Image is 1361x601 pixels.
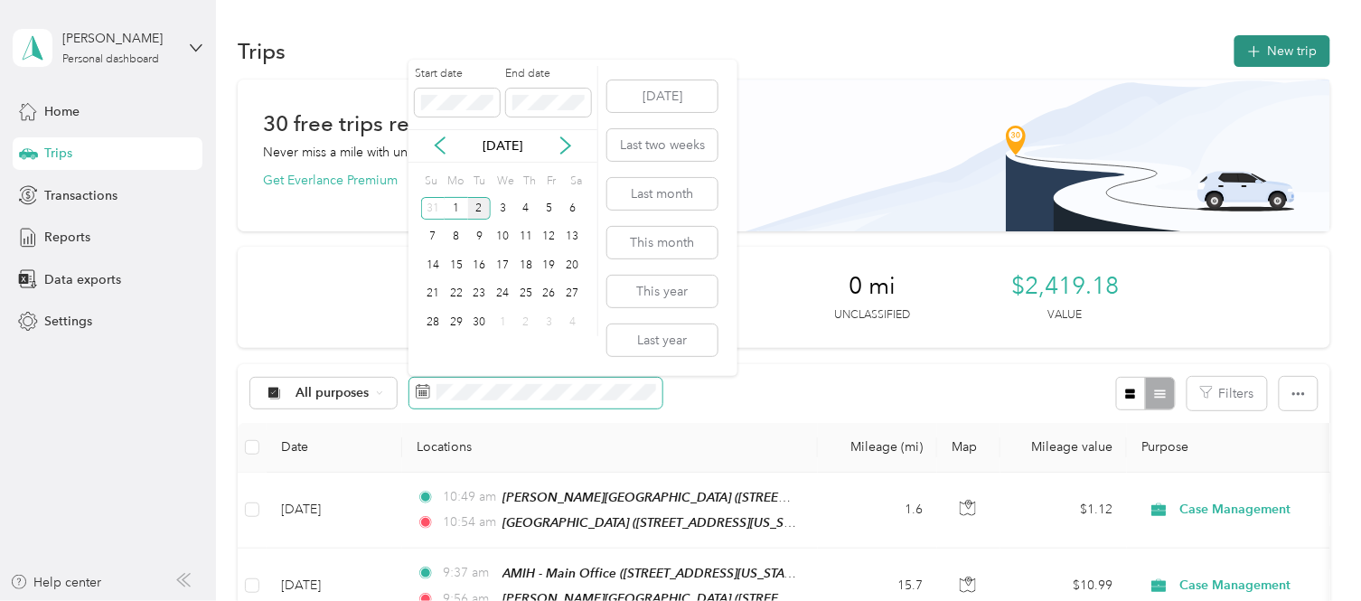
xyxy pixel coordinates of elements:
[445,197,468,220] div: 1
[62,29,175,48] div: [PERSON_NAME]
[491,311,514,333] div: 1
[561,226,585,249] div: 13
[514,226,538,249] div: 11
[491,197,514,220] div: 3
[818,423,937,473] th: Mileage (mi)
[10,573,102,592] button: Help center
[263,114,606,133] h1: 30 free trips remaining this month.
[607,80,718,112] button: [DATE]
[44,270,121,289] span: Data exports
[502,515,817,531] span: [GEOGRAPHIC_DATA] ([STREET_ADDRESS][US_STATE])
[445,254,468,277] div: 15
[607,227,718,258] button: This month
[468,197,492,220] div: 2
[296,387,371,399] span: All purposes
[62,54,159,65] div: Personal dashboard
[468,283,492,305] div: 23
[607,324,718,356] button: Last year
[415,66,500,82] label: Start date
[514,197,538,220] div: 4
[267,423,402,473] th: Date
[445,283,468,305] div: 22
[607,178,718,210] button: Last month
[521,169,538,194] div: Th
[468,226,492,249] div: 9
[567,169,584,194] div: Sa
[471,169,488,194] div: Tu
[263,143,576,162] p: Never miss a mile with unlimited automatic trip tracking
[849,272,896,301] span: 0 mi
[502,566,804,581] span: AMIH - Main Office ([STREET_ADDRESS][US_STATE])
[1260,500,1361,601] iframe: Everlance-gr Chat Button Frame
[514,311,538,333] div: 2
[1180,576,1346,596] span: Case Management
[561,197,585,220] div: 6
[421,197,445,220] div: 31
[238,42,286,61] h1: Trips
[514,254,538,277] div: 18
[538,283,561,305] div: 26
[421,254,445,277] div: 14
[443,487,494,507] span: 10:49 am
[1187,377,1267,410] button: Filters
[44,144,72,163] span: Trips
[502,490,919,505] span: [PERSON_NAME][GEOGRAPHIC_DATA] ([STREET_ADDRESS][US_STATE])
[506,66,591,82] label: End date
[468,254,492,277] div: 16
[445,311,468,333] div: 29
[491,283,514,305] div: 24
[44,102,80,121] span: Home
[491,254,514,277] div: 17
[834,307,910,324] p: Unclassified
[937,423,1000,473] th: Map
[607,129,718,161] button: Last two weeks
[421,283,445,305] div: 21
[607,276,718,307] button: This year
[561,283,585,305] div: 27
[1011,272,1119,301] span: $2,419.18
[1180,500,1346,520] span: Case Management
[402,423,818,473] th: Locations
[514,283,538,305] div: 25
[44,312,92,331] span: Settings
[443,512,494,532] span: 10:54 am
[263,171,398,190] button: Get Everlance Premium
[1048,307,1083,324] p: Value
[561,311,585,333] div: 4
[491,226,514,249] div: 10
[44,228,90,247] span: Reports
[443,563,494,583] span: 9:37 am
[538,311,561,333] div: 3
[538,226,561,249] div: 12
[468,311,492,333] div: 30
[267,473,402,549] td: [DATE]
[421,226,445,249] div: 7
[421,311,445,333] div: 28
[445,169,465,194] div: Mo
[421,169,438,194] div: Su
[465,136,540,155] p: [DATE]
[561,254,585,277] div: 20
[493,169,514,194] div: We
[445,226,468,249] div: 8
[726,80,1330,231] img: Banner
[538,197,561,220] div: 5
[538,254,561,277] div: 19
[44,186,117,205] span: Transactions
[544,169,561,194] div: Fr
[1000,423,1127,473] th: Mileage value
[818,473,937,549] td: 1.6
[1000,473,1127,549] td: $1.12
[1234,35,1330,67] button: New trip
